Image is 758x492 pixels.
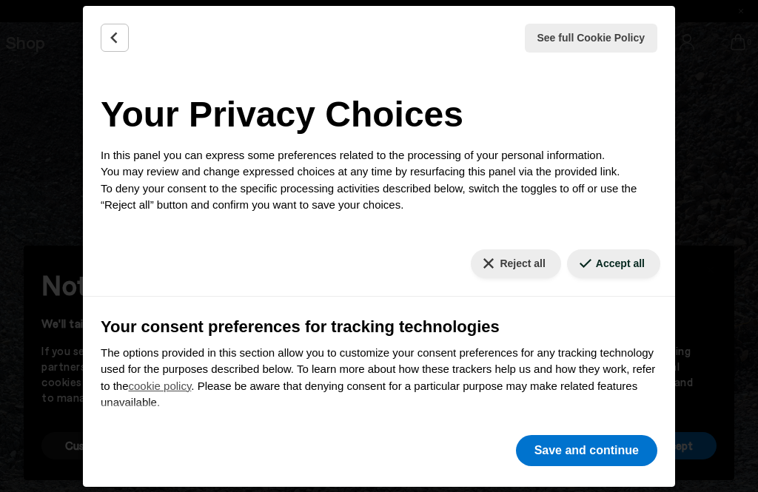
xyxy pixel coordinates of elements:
[516,435,657,466] button: Save and continue
[101,314,657,339] h3: Your consent preferences for tracking technologies
[101,88,657,141] h2: Your Privacy Choices
[101,147,657,214] p: In this panel you can express some preferences related to the processing of your personal informa...
[129,380,192,392] a: cookie policy - link opens in a new tab
[101,24,129,52] button: Back
[537,30,645,46] span: See full Cookie Policy
[471,249,560,278] button: Reject all
[525,24,658,53] button: See full Cookie Policy
[101,345,657,411] p: The options provided in this section allow you to customize your consent preferences for any trac...
[567,249,660,278] button: Accept all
